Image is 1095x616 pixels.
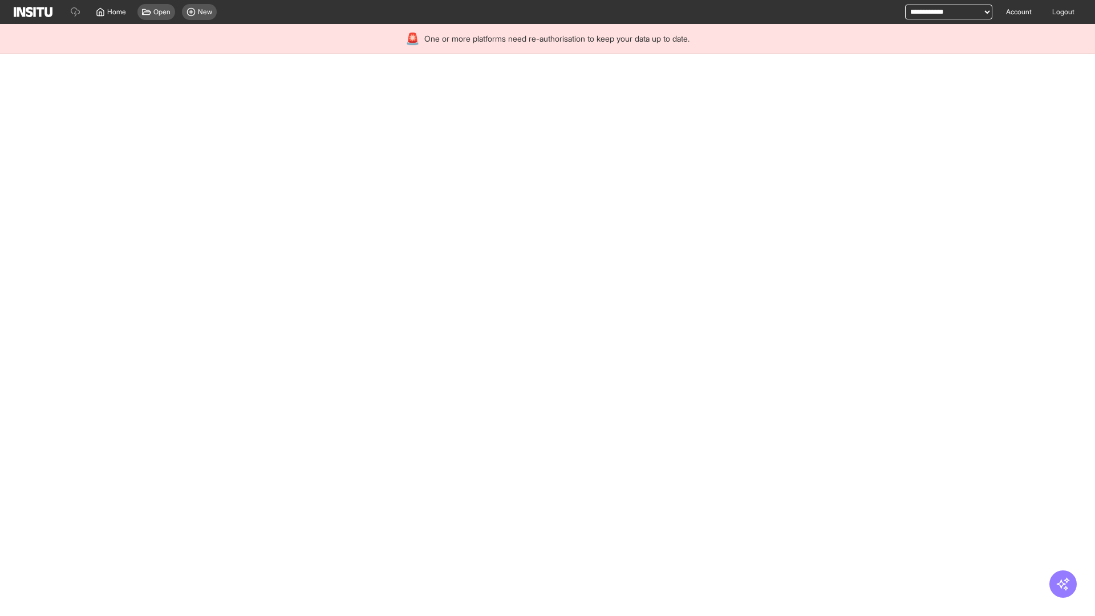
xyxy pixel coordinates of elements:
[198,7,212,17] span: New
[153,7,171,17] span: Open
[107,7,126,17] span: Home
[424,33,690,44] span: One or more platforms need re-authorisation to keep your data up to date.
[405,31,420,47] div: 🚨
[14,7,52,17] img: Logo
